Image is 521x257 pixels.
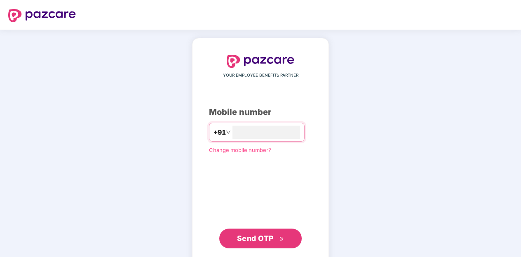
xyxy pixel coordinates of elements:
a: Change mobile number? [209,147,271,153]
span: YOUR EMPLOYEE BENEFITS PARTNER [223,72,298,79]
img: logo [227,55,294,68]
span: +91 [214,127,226,138]
img: logo [8,9,76,22]
button: Send OTPdouble-right [219,229,302,248]
span: double-right [279,236,284,242]
span: Send OTP [237,234,274,243]
div: Mobile number [209,106,312,119]
span: down [226,130,231,135]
